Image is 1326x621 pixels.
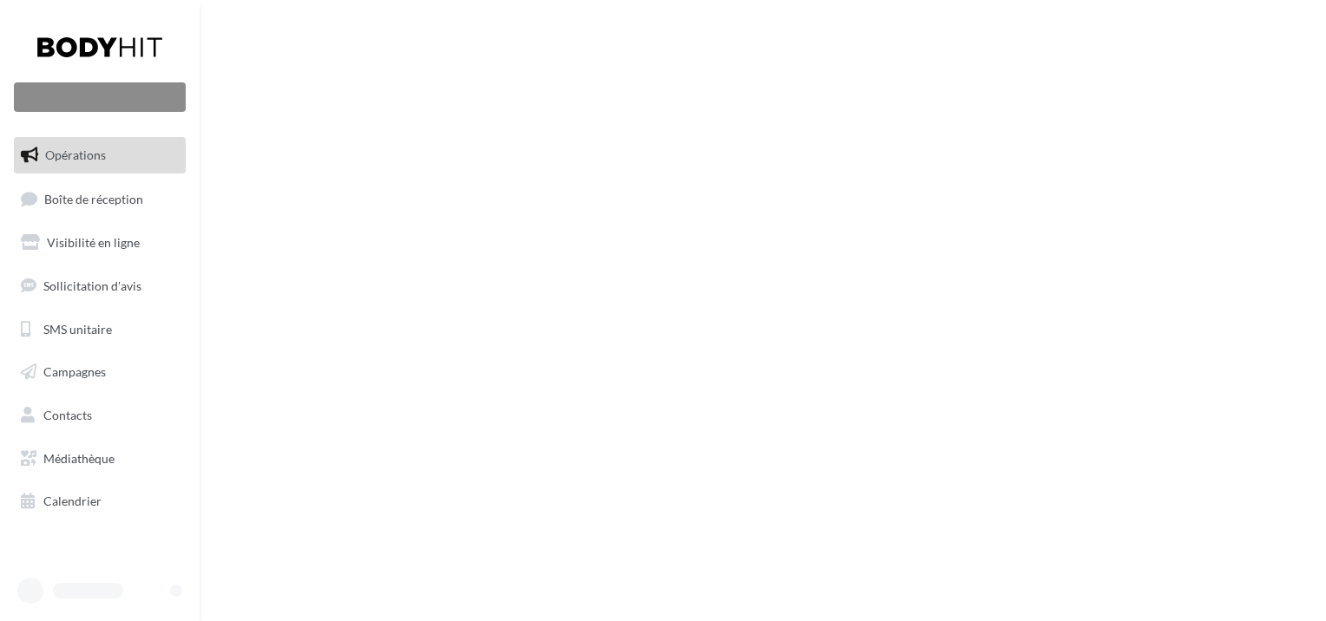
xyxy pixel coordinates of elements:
a: Boîte de réception [10,180,189,218]
a: Médiathèque [10,441,189,477]
a: Contacts [10,397,189,434]
span: Campagnes [43,364,106,379]
span: Médiathèque [43,451,115,466]
a: Opérations [10,137,189,173]
a: Sollicitation d'avis [10,268,189,304]
a: Calendrier [10,483,189,520]
span: Calendrier [43,494,102,508]
a: Visibilité en ligne [10,225,189,261]
span: Contacts [43,408,92,422]
a: Campagnes [10,354,189,390]
span: SMS unitaire [43,321,112,336]
span: Boîte de réception [44,191,143,206]
div: Nouvelle campagne [14,82,186,112]
span: Visibilité en ligne [47,235,140,250]
span: Opérations [45,147,106,162]
span: Sollicitation d'avis [43,278,141,293]
a: SMS unitaire [10,311,189,348]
